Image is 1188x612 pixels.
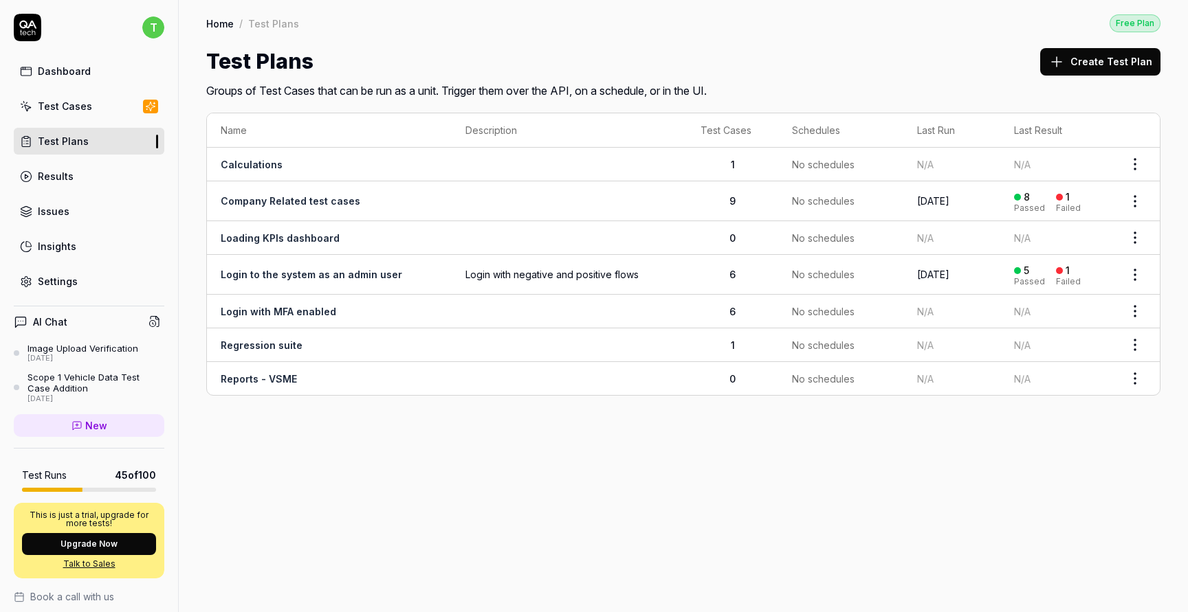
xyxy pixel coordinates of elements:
[792,157,855,172] span: No schedules
[22,533,156,555] button: Upgrade Now
[221,195,360,207] a: Company Related test cases
[917,232,934,244] span: N/A
[731,159,735,170] span: 1
[778,113,903,148] th: Schedules
[221,339,302,351] a: Regression suite
[1110,14,1160,32] button: Free Plan
[30,589,114,604] span: Book a call with us
[1000,113,1110,148] th: Last Result
[917,306,934,317] span: N/A
[14,58,164,84] a: Dashboard
[687,113,779,148] th: Test Cases
[22,511,156,528] p: This is just a trial, upgrade for more tests!
[221,306,336,317] a: Login with MFA enabled
[14,372,164,403] a: Scope 1 Vehicle Data Test Case Addition[DATE]
[38,239,76,253] div: Insights
[115,468,156,482] span: 45 of 100
[206,77,1160,99] h2: Groups of Test Cases that can be run as a unit. Trigger them over the API, on a schedule, or in t...
[729,232,736,244] span: 0
[917,339,934,351] span: N/A
[729,269,736,280] span: 6
[14,414,164,437] a: New
[14,128,164,155] a: Test Plans
[731,339,735,351] span: 1
[38,204,69,218] div: Issues
[14,589,164,604] a: Book a call with us
[221,373,297,385] a: Reports - VSME
[14,268,164,295] a: Settings
[221,232,340,244] a: Loading KPIs dashboard
[1066,191,1070,203] div: 1
[792,231,855,245] span: No schedules
[452,113,687,148] th: Description
[206,16,234,30] a: Home
[729,195,736,207] span: 9
[1024,264,1029,277] div: 5
[14,93,164,120] a: Test Cases
[142,14,164,41] button: t
[792,372,855,386] span: No schedules
[1014,306,1031,317] span: N/A
[917,269,949,280] time: [DATE]
[38,64,91,78] div: Dashboard
[14,163,164,190] a: Results
[917,159,934,170] span: N/A
[1056,204,1081,212] div: Failed
[14,198,164,225] a: Issues
[465,267,673,282] span: Login with negative and positive flows
[1014,232,1031,244] span: N/A
[142,16,164,38] span: t
[22,469,67,481] h5: Test Runs
[1014,159,1031,170] span: N/A
[221,159,283,170] a: Calculations
[1014,277,1045,286] div: Passed
[792,338,855,352] span: No schedules
[221,269,402,280] a: Login to the system as an admin user
[917,373,934,385] span: N/A
[27,354,138,363] div: [DATE]
[248,16,299,30] div: Test Plans
[239,16,243,30] div: /
[207,113,452,148] th: Name
[38,134,89,148] div: Test Plans
[792,267,855,282] span: No schedules
[1014,373,1031,385] span: N/A
[729,306,736,317] span: 6
[792,304,855,319] span: No schedules
[38,99,92,113] div: Test Cases
[14,343,164,363] a: Image Upload Verification[DATE]
[1014,204,1045,212] div: Passed
[27,372,164,394] div: Scope 1 Vehicle Data Test Case Addition
[14,233,164,260] a: Insights
[27,343,138,354] div: Image Upload Verification
[1014,339,1031,351] span: N/A
[22,558,156,570] a: Talk to Sales
[1024,191,1030,203] div: 8
[33,315,67,329] h4: AI Chat
[85,418,107,433] span: New
[917,195,949,207] time: [DATE]
[1056,277,1081,286] div: Failed
[1040,48,1160,76] button: Create Test Plan
[206,46,313,77] h1: Test Plans
[38,274,78,288] div: Settings
[792,194,855,208] span: No schedules
[27,394,164,404] div: [DATE]
[1066,264,1070,277] div: 1
[38,169,74,183] div: Results
[903,113,1000,148] th: Last Run
[729,373,736,385] span: 0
